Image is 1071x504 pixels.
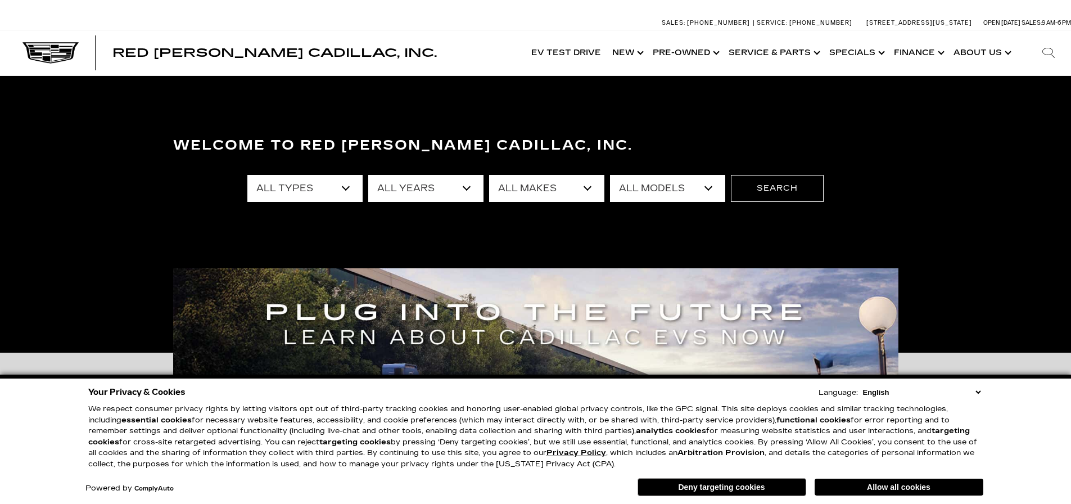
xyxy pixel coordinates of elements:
[85,485,174,492] div: Powered by
[789,19,852,26] span: [PHONE_NUMBER]
[677,448,765,457] strong: Arbitration Provision
[22,42,79,64] img: Cadillac Dark Logo with Cadillac White Text
[134,485,174,492] a: ComplyAuto
[88,426,970,447] strong: targeting cookies
[526,30,607,75] a: EV Test Drive
[819,389,858,397] div: Language:
[647,30,723,75] a: Pre-Owned
[607,30,647,75] a: New
[983,19,1020,26] span: Open [DATE]
[368,175,483,202] select: Filter by year
[1022,19,1042,26] span: Sales:
[824,30,888,75] a: Specials
[489,175,604,202] select: Filter by make
[687,19,750,26] span: [PHONE_NUMBER]
[319,438,391,447] strong: targeting cookies
[112,46,437,60] span: Red [PERSON_NAME] Cadillac, Inc.
[662,20,753,26] a: Sales: [PHONE_NUMBER]
[866,19,972,26] a: [STREET_ADDRESS][US_STATE]
[112,47,437,58] a: Red [PERSON_NAME] Cadillac, Inc.
[546,448,606,457] a: Privacy Policy
[753,20,855,26] a: Service: [PHONE_NUMBER]
[948,30,1015,75] a: About Us
[731,175,824,202] button: Search
[88,404,983,470] p: We respect consumer privacy rights by letting visitors opt out of third-party tracking cookies an...
[121,416,192,425] strong: essential cookies
[860,387,983,398] select: Language Select
[662,19,685,26] span: Sales:
[173,134,898,157] h3: Welcome to Red [PERSON_NAME] Cadillac, Inc.
[247,175,363,202] select: Filter by type
[638,478,806,496] button: Deny targeting cookies
[757,19,788,26] span: Service:
[723,30,824,75] a: Service & Parts
[88,384,186,400] span: Your Privacy & Cookies
[636,426,706,435] strong: analytics cookies
[1042,19,1071,26] span: 9 AM-6 PM
[815,479,983,496] button: Allow all cookies
[888,30,948,75] a: Finance
[610,175,725,202] select: Filter by model
[776,416,851,425] strong: functional cookies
